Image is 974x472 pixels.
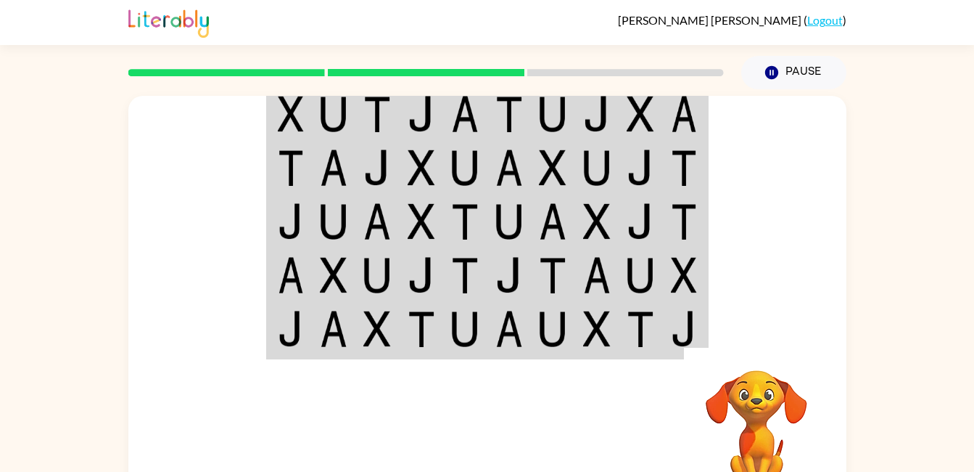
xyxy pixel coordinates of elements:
img: t [451,257,479,293]
img: t [278,150,304,186]
img: x [539,150,566,186]
img: u [363,257,391,293]
img: t [408,311,435,347]
img: a [320,150,347,186]
img: u [583,150,611,186]
img: t [671,203,697,240]
a: Logout [807,13,843,27]
img: a [278,257,304,293]
img: x [627,96,654,132]
img: x [583,203,611,240]
img: a [363,203,391,240]
img: x [363,311,391,347]
img: u [320,96,347,132]
img: a [495,150,523,186]
img: j [495,257,523,293]
img: u [539,96,566,132]
img: j [627,150,654,186]
img: j [363,150,391,186]
img: x [408,203,435,240]
img: j [278,311,304,347]
img: x [408,150,435,186]
span: [PERSON_NAME] [PERSON_NAME] [618,13,804,27]
img: u [451,150,479,186]
img: t [627,311,654,347]
img: x [583,311,611,347]
img: x [671,257,697,293]
img: j [278,203,304,240]
img: a [451,96,479,132]
img: j [671,311,697,347]
img: u [495,203,523,240]
button: Pause [741,56,846,89]
img: a [583,257,611,293]
img: t [451,203,479,240]
img: u [627,257,654,293]
img: j [408,257,435,293]
img: x [278,96,304,132]
img: t [363,96,391,132]
img: j [627,203,654,240]
img: x [320,257,347,293]
img: t [539,257,566,293]
img: t [671,150,697,186]
img: a [539,203,566,240]
img: j [583,96,611,132]
div: ( ) [618,13,846,27]
img: j [408,96,435,132]
img: a [495,311,523,347]
img: t [495,96,523,132]
img: u [320,203,347,240]
img: Literably [128,6,209,38]
img: u [451,311,479,347]
img: a [671,96,697,132]
img: u [539,311,566,347]
img: a [320,311,347,347]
